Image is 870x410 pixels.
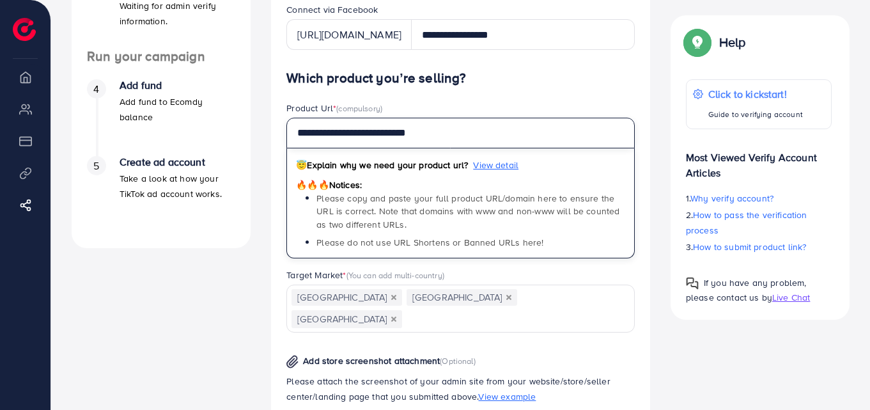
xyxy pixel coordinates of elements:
p: Help [719,35,746,50]
p: Click to kickstart! [708,86,803,102]
h4: Add fund [120,79,235,91]
p: 1. [686,191,832,206]
button: Deselect Saudi Arabia [391,316,397,322]
label: Connect via Facebook [286,3,378,16]
span: Please do not use URL Shortens or Banned URLs here! [316,236,543,249]
div: Search for option [286,285,635,332]
span: Add store screenshot attachment [303,354,440,367]
span: (compulsory) [336,102,382,114]
span: View detail [473,159,518,171]
p: 2. [686,207,832,238]
p: Most Viewed Verify Account Articles [686,139,832,180]
span: Notices: [296,178,362,191]
div: Domain Overview [51,75,114,84]
img: Popup guide [686,277,699,290]
div: v 4.0.25 [36,20,63,31]
img: logo_orange.svg [20,20,31,31]
div: [URL][DOMAIN_NAME] [286,19,412,50]
li: Add fund [72,79,251,156]
img: tab_keywords_by_traffic_grey.svg [129,74,139,84]
p: Take a look at how your TikTok ad account works. [120,171,235,201]
img: website_grey.svg [20,33,31,43]
span: Live Chat [772,291,810,304]
span: 4 [93,82,99,97]
span: View example [478,390,536,403]
img: logo [13,18,36,41]
h4: Which product you’re selling? [286,70,635,86]
span: Please copy and paste your full product URL/domain here to ensure the URL is correct. Note that d... [316,192,619,231]
div: Keywords by Traffic [143,75,211,84]
span: [GEOGRAPHIC_DATA] [291,289,402,306]
button: Deselect Pakistan [506,294,512,301]
span: 🔥🔥🔥 [296,178,329,191]
li: Create ad account [72,156,251,233]
span: (Optional) [440,355,476,367]
span: If you have any problem, please contact us by [686,276,807,304]
label: Target Market [286,269,444,281]
h4: Run your campaign [72,49,251,65]
img: Popup guide [686,31,709,54]
iframe: Chat [816,352,860,400]
h4: Create ad account [120,156,235,168]
span: [GEOGRAPHIC_DATA] [291,310,402,328]
button: Deselect Oman [391,294,397,301]
span: How to pass the verification process [686,209,807,237]
span: How to submit product link? [693,240,806,253]
div: Domain: [DOMAIN_NAME] [33,33,141,43]
img: img [286,355,299,368]
p: 3. [686,239,832,255]
span: Why verify account? [690,192,773,205]
p: Guide to verifying account [708,107,803,122]
input: Search for option [403,310,618,329]
p: Please attach the screenshot of your admin site from your website/store/seller center/landing pag... [286,374,635,404]
img: tab_domain_overview_orange.svg [37,74,47,84]
span: 😇 [296,159,307,171]
span: [GEOGRAPHIC_DATA] [407,289,517,306]
label: Product Url [286,102,382,114]
span: 5 [93,159,99,173]
span: (You can add multi-country) [346,269,444,281]
span: Explain why we need your product url? [296,159,468,171]
p: Add fund to Ecomdy balance [120,94,235,125]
